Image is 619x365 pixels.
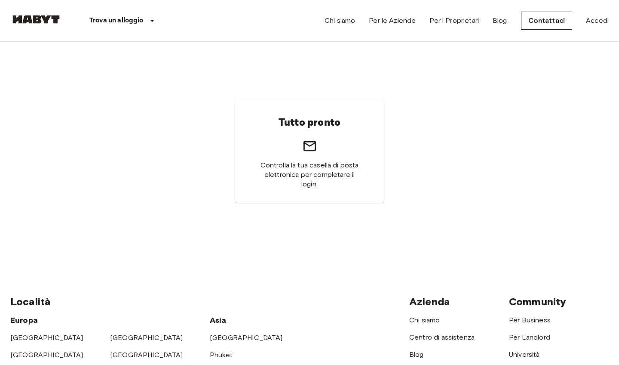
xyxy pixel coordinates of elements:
a: Università [509,350,540,359]
span: Controlla la tua casella di posta elettronica per completare il login. [256,161,363,189]
span: Europa [10,316,38,325]
a: [GEOGRAPHIC_DATA] [210,334,283,342]
a: Per Business [509,316,551,324]
a: Chi siamo [409,316,440,324]
a: [GEOGRAPHIC_DATA] [10,351,83,359]
span: Azienda [409,295,450,308]
a: Per i Proprietari [429,15,479,26]
p: Trova un alloggio [89,15,144,26]
span: Asia [210,316,227,325]
a: Per le Aziende [369,15,416,26]
span: Località [10,295,51,308]
a: Blog [409,350,424,359]
a: [GEOGRAPHIC_DATA] [110,351,183,359]
a: Blog [493,15,507,26]
a: Accedi [586,15,609,26]
span: Community [509,295,566,308]
h6: Tutto pronto [279,114,341,132]
img: Habyt [10,15,62,24]
a: [GEOGRAPHIC_DATA] [110,334,183,342]
a: Contattaci [521,12,573,30]
a: Per Landlord [509,333,550,341]
a: Phuket [210,351,233,359]
a: [GEOGRAPHIC_DATA] [10,334,83,342]
a: Chi siamo [325,15,355,26]
a: Centro di assistenza [409,333,475,341]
